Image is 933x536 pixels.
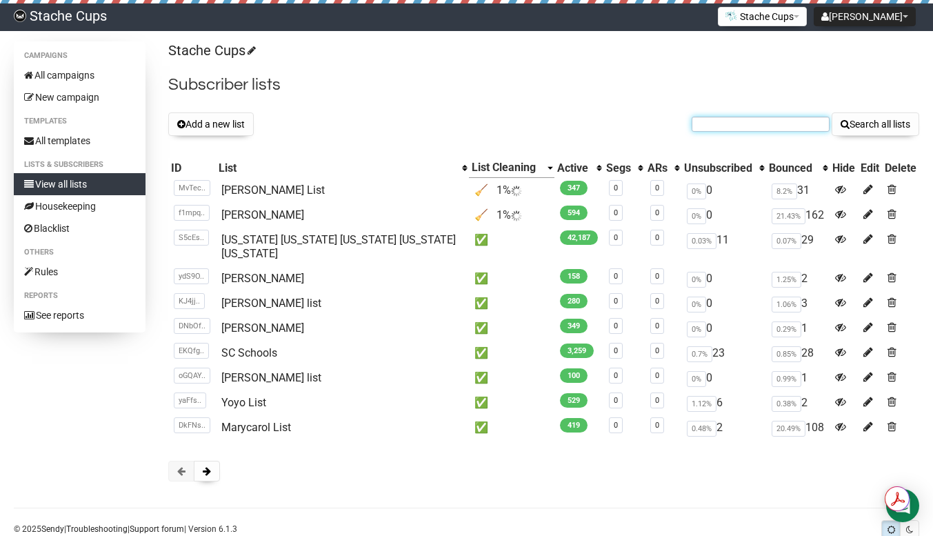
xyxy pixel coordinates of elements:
th: Bounced: No sort applied, activate to apply an ascending sort [766,158,830,178]
span: 158 [560,269,588,284]
span: 349 [560,319,588,333]
a: 0 [655,321,659,330]
a: 0 [614,321,618,330]
th: List: No sort applied, activate to apply an ascending sort [216,158,469,178]
a: 0 [655,297,659,306]
div: List Cleaning [472,161,541,175]
th: ID: No sort applied, sorting is disabled [168,158,216,178]
span: EKQfg.. [174,343,209,359]
td: 28 [766,341,830,366]
a: 0 [614,371,618,380]
td: 2 [766,390,830,415]
a: 0 [614,421,618,430]
td: ✅ [469,415,554,440]
span: oGQAY.. [174,368,210,384]
th: Unsubscribed: No sort applied, activate to apply an ascending sort [681,158,766,178]
h2: Subscriber lists [168,72,919,97]
img: loader.gif [511,186,522,197]
a: All templates [14,130,146,152]
td: 108 [766,415,830,440]
a: 0 [655,183,659,192]
td: 🧹 1% [469,203,554,228]
th: List Cleaning: Descending sort applied, activate to remove the sort [469,158,554,178]
span: 0.99% [772,371,801,387]
a: 0 [614,297,618,306]
th: Delete: No sort applied, sorting is disabled [882,158,919,178]
span: 0.07% [772,233,801,249]
a: Blacklist [14,217,146,239]
img: 1.png [725,10,736,21]
li: Templates [14,113,146,130]
td: ✅ [469,341,554,366]
span: 280 [560,294,588,308]
th: ARs: No sort applied, activate to apply an ascending sort [645,158,681,178]
span: 0% [687,321,706,337]
a: 0 [655,272,659,281]
span: 0% [687,183,706,199]
span: 419 [560,418,588,433]
a: [PERSON_NAME] list [221,371,321,384]
td: 0 [681,316,766,341]
a: Troubleshooting [66,524,128,534]
span: 0% [687,208,706,224]
div: Edit [861,161,879,175]
td: ✅ [469,291,554,316]
td: ✅ [469,390,554,415]
td: 🧹 1% [469,178,554,204]
td: ✅ [469,366,554,390]
td: 162 [766,203,830,228]
a: Support forum [130,524,184,534]
span: ydS9O.. [174,268,209,284]
span: 0.38% [772,396,801,412]
span: S5cEs.. [174,230,209,246]
span: 594 [560,206,588,220]
a: 0 [614,208,618,217]
td: 29 [766,228,830,266]
a: 0 [655,396,659,405]
a: 0 [614,396,618,405]
a: 0 [614,233,618,242]
td: 11 [681,228,766,266]
span: 0% [687,297,706,312]
a: 0 [655,208,659,217]
button: Add a new list [168,112,254,136]
a: 0 [614,183,618,192]
td: 1 [766,366,830,390]
span: KJ4jj.. [174,293,205,309]
li: Campaigns [14,48,146,64]
button: Search all lists [832,112,919,136]
img: loader.gif [511,210,522,221]
span: 0.85% [772,346,801,362]
td: 31 [766,178,830,204]
a: Marycarol List [221,421,291,434]
a: [PERSON_NAME] [221,272,304,285]
td: 23 [681,341,766,366]
a: 0 [655,371,659,380]
span: DkFNs.. [174,417,210,433]
span: 8.2% [772,183,797,199]
td: 2 [766,266,830,291]
li: Reports [14,288,146,304]
a: All campaigns [14,64,146,86]
div: Delete [885,161,916,175]
button: Stache Cups [718,7,807,26]
img: 8653db3730727d876aa9d6134506b5c0 [14,10,26,22]
span: f1mpq.. [174,205,210,221]
span: MvTec.. [174,180,210,196]
div: Unsubscribed [684,161,752,175]
span: 529 [560,393,588,408]
a: [PERSON_NAME] [221,321,304,335]
span: 100 [560,368,588,383]
span: yaFfs.. [174,393,206,408]
a: SC Schools [221,346,277,359]
a: [PERSON_NAME] list [221,297,321,310]
a: [PERSON_NAME] [221,208,304,221]
span: 0.48% [687,421,716,437]
div: Bounced [769,161,816,175]
div: Active [557,161,590,175]
td: ✅ [469,228,554,266]
td: 0 [681,366,766,390]
span: DNbOf.. [174,318,210,334]
span: 1.25% [772,272,801,288]
a: 0 [614,272,618,281]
